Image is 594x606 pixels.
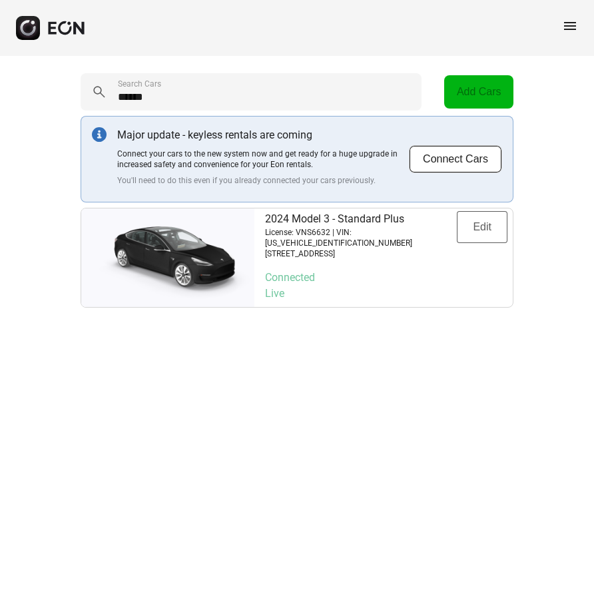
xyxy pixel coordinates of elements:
img: info [92,127,107,142]
img: car [81,214,254,301]
p: Connect your cars to the new system now and get ready for a huge upgrade in increased safety and ... [117,149,409,170]
p: [STREET_ADDRESS] [265,248,457,259]
p: License: VNS6632 | VIN: [US_VEHICLE_IDENTIFICATION_NUMBER] [265,227,457,248]
span: menu [562,18,578,34]
p: You'll need to do this even if you already connected your cars previously. [117,175,409,186]
p: Live [265,286,507,302]
button: Edit [457,211,507,243]
p: Major update - keyless rentals are coming [117,127,409,143]
label: Search Cars [118,79,161,89]
p: Connected [265,270,507,286]
button: Connect Cars [409,145,502,173]
p: 2024 Model 3 - Standard Plus [265,211,457,227]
